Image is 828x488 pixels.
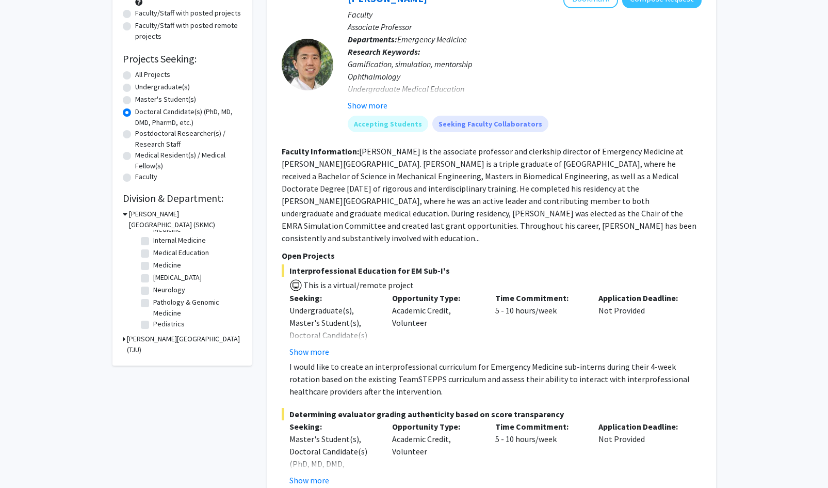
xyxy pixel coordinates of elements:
[392,292,480,304] p: Opportunity Type:
[282,146,359,156] b: Faculty Information:
[129,209,241,230] h3: [PERSON_NAME][GEOGRAPHIC_DATA] (SKMC)
[348,58,702,107] div: Gamification, simulation, mentorship Ophthalmology Undergraduate Medical Education Volunteer clinics
[123,192,241,204] h2: Division & Department:
[289,420,377,433] p: Seeking:
[282,264,702,277] span: Interprofessional Education for EM Sub-I's
[282,408,702,420] span: Determining evaluator grading authenticity based on score transparency
[591,292,694,358] div: Not Provided
[392,420,480,433] p: Opportunity Type:
[135,8,241,19] label: Faculty/Staff with posted projects
[348,46,420,57] b: Research Keywords:
[135,171,157,182] label: Faculty
[348,21,702,33] p: Associate Professor
[127,334,241,355] h3: [PERSON_NAME][GEOGRAPHIC_DATA] (TJU)
[591,420,694,486] div: Not Provided
[153,319,185,329] label: Pediatrics
[302,280,414,290] span: This is a virtual/remote project
[397,34,467,44] span: Emergency Medicine
[153,272,202,283] label: [MEDICAL_DATA]
[598,420,686,433] p: Application Deadline:
[135,69,170,80] label: All Projects
[598,292,686,304] p: Application Deadline:
[282,146,696,243] fg-read-more: [PERSON_NAME] is the associate professor and clerkship director of Emergency Medicine at [PERSON_...
[153,285,185,295] label: Neurology
[289,474,329,486] button: Show more
[289,292,377,304] p: Seeking:
[135,20,241,42] label: Faculty/Staff with posted remote projects
[135,150,241,171] label: Medical Resident(s) / Medical Fellow(s)
[495,420,583,433] p: Time Commitment:
[153,247,209,258] label: Medical Education
[495,292,583,304] p: Time Commitment:
[135,106,241,128] label: Doctoral Candidate(s) (PhD, MD, DMD, PharmD, etc.)
[153,235,206,246] label: Internal Medicine
[135,128,241,150] label: Postdoctoral Researcher(s) / Research Staff
[153,260,181,271] label: Medicine
[289,345,329,358] button: Show more
[348,8,702,21] p: Faculty
[384,292,488,358] div: Academic Credit, Volunteer
[289,360,702,398] p: I would like to create an interprofessional curriculum for Emergency Medicine sub-interns during ...
[348,34,397,44] b: Departments:
[488,292,591,358] div: 5 - 10 hours/week
[289,304,377,366] div: Undergraduate(s), Master's Student(s), Doctoral Candidate(s) (PhD, MD, DMD, PharmD, etc.), Faculty
[384,420,488,486] div: Academic Credit, Volunteer
[135,94,196,105] label: Master's Student(s)
[432,116,548,132] mat-chip: Seeking Faculty Collaborators
[488,420,591,486] div: 5 - 10 hours/week
[282,249,702,262] p: Open Projects
[153,297,239,319] label: Pathology & Genomic Medicine
[135,82,190,92] label: Undergraduate(s)
[123,53,241,65] h2: Projects Seeking:
[8,442,44,480] iframe: Chat
[348,116,428,132] mat-chip: Accepting Students
[348,99,387,112] button: Show more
